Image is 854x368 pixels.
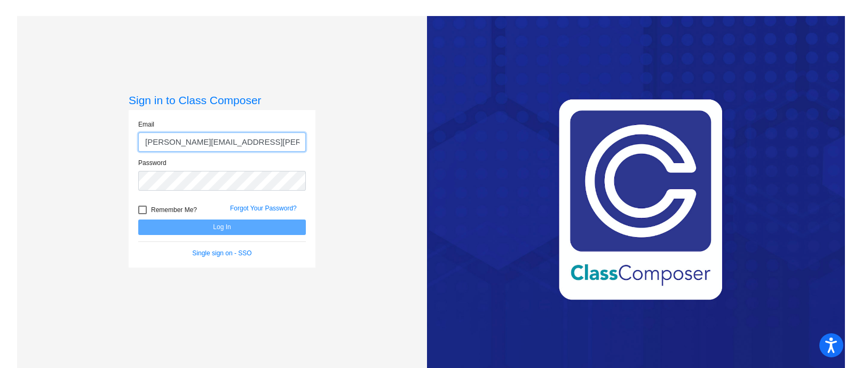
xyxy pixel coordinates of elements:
[129,93,315,107] h3: Sign in to Class Composer
[192,249,251,257] a: Single sign on - SSO
[138,220,306,235] button: Log In
[151,203,197,216] span: Remember Me?
[138,120,154,129] label: Email
[138,158,167,168] label: Password
[230,205,297,212] a: Forgot Your Password?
